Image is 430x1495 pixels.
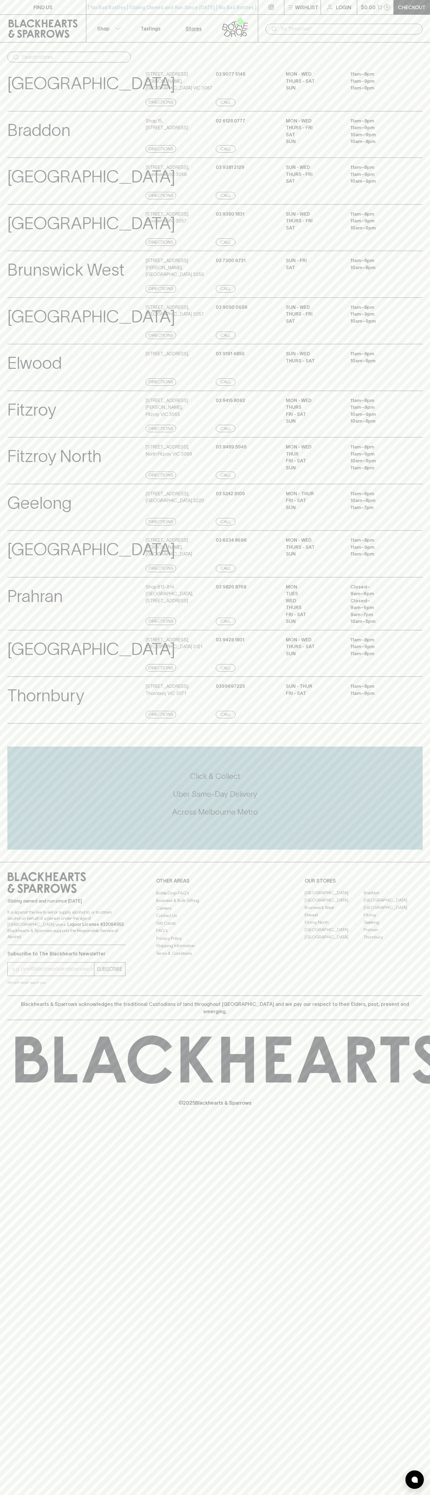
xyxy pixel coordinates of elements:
[156,912,274,919] a: Contact Us
[216,71,245,78] p: 03 9077 5145
[350,618,406,625] p: 10am – 5pm
[286,650,341,657] p: SUN
[350,551,406,558] p: 11am – 8pm
[146,192,176,199] a: Directions
[146,378,176,386] a: Directions
[286,397,341,404] p: MON - WED
[216,683,245,690] p: 0399697225
[156,897,274,904] a: Business & Bulk Gifting
[286,584,341,591] p: MON
[350,643,406,650] p: 11am – 9pm
[216,397,245,404] p: 03 9415 8092
[350,171,406,178] p: 11am – 9pm
[350,318,406,325] p: 10am – 9pm
[305,911,364,919] a: Elwood
[350,504,406,511] p: 11am – 7pm
[97,965,123,973] p: SUBSCRIBE
[156,942,274,950] a: Shipping Information
[7,898,125,904] p: Sibling owned and run since [DATE]
[350,544,406,551] p: 11am – 9pm
[156,877,274,884] p: OTHER AREAS
[350,537,406,544] p: 11am – 8pm
[7,304,175,329] p: [GEOGRAPHIC_DATA]
[286,85,341,92] p: SUN
[216,285,235,293] a: Call
[216,444,247,451] p: 03 9489 5945
[156,889,274,897] a: Bottle Drop FAQ's
[7,537,175,562] p: [GEOGRAPHIC_DATA]
[286,457,341,464] p: FRI - SAT
[22,52,126,62] input: Search stores
[146,71,214,92] p: [STREET_ADDRESS][PERSON_NAME] , [GEOGRAPHIC_DATA] VIC 3067
[7,683,84,708] p: Thornbury
[295,4,318,11] p: Wishlist
[350,451,406,458] p: 11am – 9pm
[386,6,388,9] p: 0
[7,257,124,283] p: Brunswick West
[350,590,406,597] p: 9am – 6pm
[216,490,245,497] p: 03 5242 8109
[7,979,125,986] p: We will never spam you
[146,444,192,457] p: [STREET_ADDRESS] , North Fitzroy VIC 3068
[7,771,423,781] h5: Click & Collect
[286,551,341,558] p: SUN
[216,425,235,432] a: Call
[286,217,341,225] p: THURS - FRI
[146,99,176,106] a: Directions
[286,78,341,85] p: THURS - SAT
[286,464,341,472] p: SUN
[286,504,341,511] p: SUN
[350,497,406,504] p: 10am – 8pm
[286,124,341,131] p: THURS - FRI
[216,164,244,171] p: 03 9381 2129
[94,963,125,976] button: SUBSCRIBE
[286,404,341,411] p: THURS
[146,145,176,153] a: Directions
[216,565,235,572] a: Call
[146,618,176,625] a: Directions
[146,257,214,278] p: [STREET_ADDRESS][PERSON_NAME] , [GEOGRAPHIC_DATA] 3055
[286,131,341,138] p: SAT
[364,911,423,919] a: Fitzroy
[216,332,235,339] a: Call
[7,909,125,940] p: It is against the law to sell or supply alcohol to, or to obtain alcohol on behalf of a person un...
[216,584,246,591] p: 03 9826 8768
[286,411,341,418] p: FRI - SAT
[286,690,341,697] p: Fri - Sat
[7,164,175,189] p: [GEOGRAPHIC_DATA]
[350,78,406,85] p: 11am – 9pm
[146,636,202,650] p: [STREET_ADDRESS] , [GEOGRAPHIC_DATA] 3121
[350,597,406,604] p: Closed –
[286,597,341,604] p: WED
[7,636,175,662] p: [GEOGRAPHIC_DATA]
[146,584,214,604] p: Shop 813-814 [GEOGRAPHIC_DATA] , [STREET_ADDRESS]
[286,318,341,325] p: SAT
[305,919,364,926] a: Fitzroy North
[364,934,423,941] a: Thornbury
[146,518,176,525] a: Directions
[172,15,215,42] a: Stores
[186,25,202,32] p: Stores
[305,889,364,897] a: [GEOGRAPHIC_DATA]
[129,15,172,42] a: Tastings
[350,636,406,644] p: 11am – 8pm
[216,211,244,218] p: 03 9380 1831
[350,131,406,138] p: 10am – 9pm
[7,747,423,850] div: Call to action block
[305,926,364,934] a: [GEOGRAPHIC_DATA]
[364,897,423,904] a: [GEOGRAPHIC_DATA]
[350,397,406,404] p: 11am – 8pm
[350,264,406,271] p: 10am – 8pm
[305,904,364,911] a: Brunswick West
[146,332,176,339] a: Directions
[350,604,406,611] p: 9am – 6pm
[364,926,423,934] a: Prahran
[7,444,101,469] p: Fitzroy North
[286,304,341,311] p: SUN - WED
[146,490,204,504] p: [STREET_ADDRESS] , [GEOGRAPHIC_DATA] 3220
[7,118,70,143] p: Braddon
[216,636,244,644] p: 03 9428 1801
[350,357,406,365] p: 10am – 8pm
[7,807,423,817] h5: Across Melbourne Metro
[350,124,406,131] p: 11am – 9pm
